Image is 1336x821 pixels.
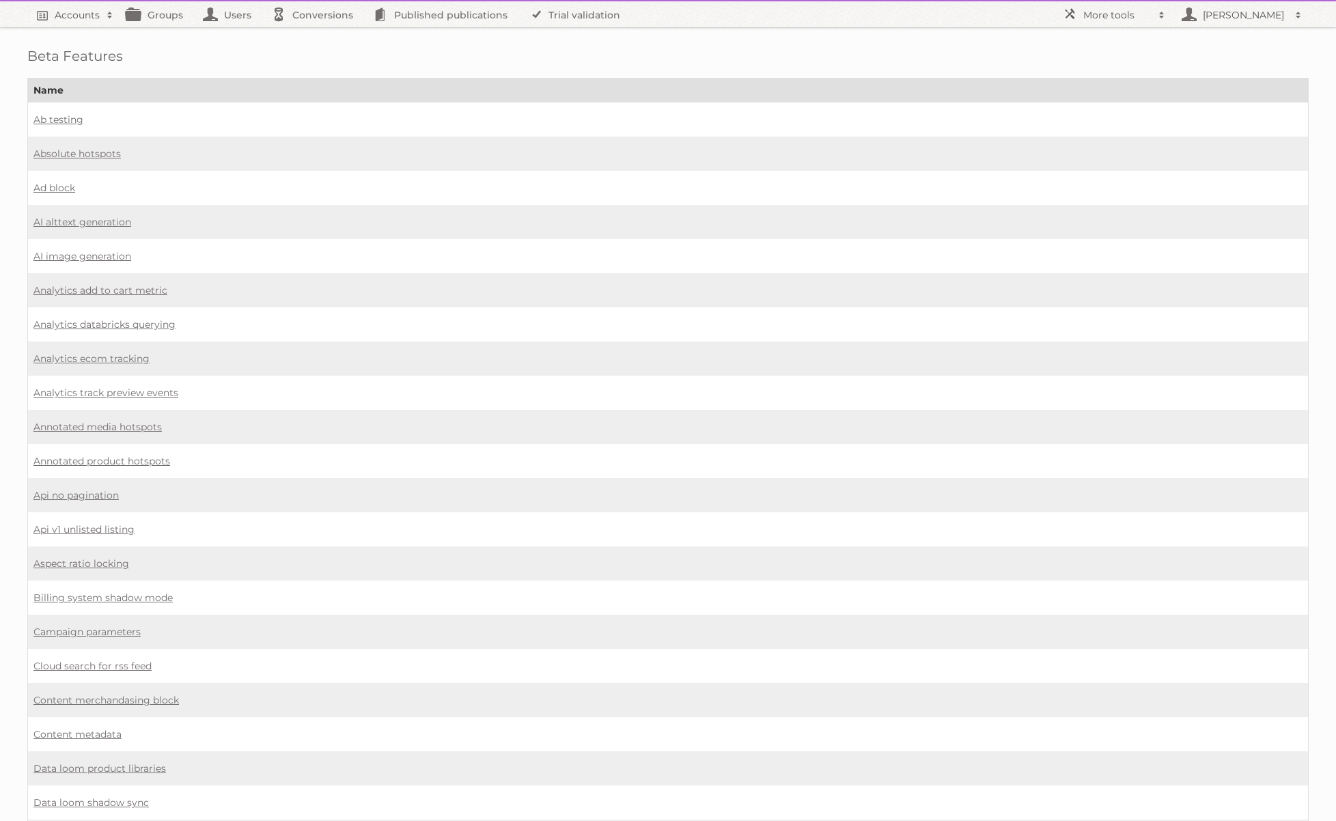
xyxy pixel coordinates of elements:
a: Absolute hotspots [33,148,121,160]
a: Groups [120,1,197,27]
a: Billing system shadow mode [33,592,173,604]
a: Api no pagination [33,489,119,501]
h2: More tools [1083,8,1152,22]
a: More tools [1056,1,1172,27]
a: Content merchandasing block [33,694,179,706]
a: Cloud search for rss feed [33,660,152,672]
a: [PERSON_NAME] [1172,1,1309,27]
th: Name [28,79,1309,102]
h2: Accounts [55,8,100,22]
a: Analytics ecom tracking [33,352,150,365]
a: Annotated product hotspots [33,455,170,467]
a: AI alttext generation [33,216,131,228]
a: Data loom shadow sync [33,796,149,809]
a: Aspect ratio locking [33,557,129,570]
a: Campaign parameters [33,626,141,638]
a: Annotated media hotspots [33,421,162,433]
a: Conversions [265,1,367,27]
a: Content metadata [33,728,122,740]
a: Published publications [367,1,521,27]
a: AI image generation [33,250,131,262]
a: Analytics databricks querying [33,318,176,331]
a: Data loom product libraries [33,762,166,775]
a: Analytics track preview events [33,387,178,399]
a: Trial validation [521,1,634,27]
a: Accounts [27,1,120,27]
a: Analytics add to cart metric [33,284,167,296]
a: Users [197,1,265,27]
a: Ab testing [33,113,83,126]
a: Api v1 unlisted listing [33,523,135,535]
a: Ad block [33,182,75,194]
h1: Beta Features [27,48,1309,64]
h2: [PERSON_NAME] [1199,8,1288,22]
